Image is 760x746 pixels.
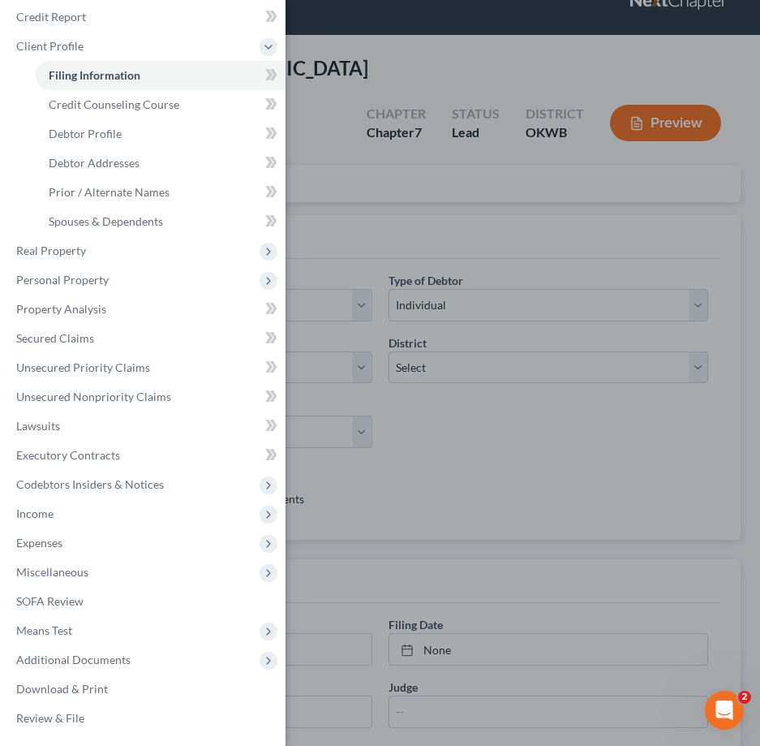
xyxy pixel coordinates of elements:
[3,353,286,382] a: Unsecured Priority Claims
[16,244,86,257] span: Real Property
[16,653,131,666] span: Additional Documents
[49,127,122,140] span: Debtor Profile
[16,39,84,53] span: Client Profile
[36,119,286,149] a: Debtor Profile
[36,178,286,207] a: Prior / Alternate Names
[16,273,109,287] span: Personal Property
[16,536,62,550] span: Expenses
[16,390,171,403] span: Unsecured Nonpriority Claims
[16,360,150,374] span: Unsecured Priority Claims
[49,68,140,82] span: Filing Information
[3,441,286,470] a: Executory Contracts
[16,448,120,462] span: Executory Contracts
[36,90,286,119] a: Credit Counseling Course
[738,691,751,704] span: 2
[36,61,286,90] a: Filing Information
[16,682,108,696] span: Download & Print
[3,382,286,412] a: Unsecured Nonpriority Claims
[3,704,286,733] a: Review & File
[49,185,170,199] span: Prior / Alternate Names
[16,711,84,725] span: Review & File
[16,331,94,345] span: Secured Claims
[16,594,84,608] span: SOFA Review
[36,149,286,178] a: Debtor Addresses
[16,565,88,579] span: Miscellaneous
[49,156,140,170] span: Debtor Addresses
[3,295,286,324] a: Property Analysis
[3,412,286,441] a: Lawsuits
[16,10,86,24] span: Credit Report
[16,623,72,637] span: Means Test
[705,691,744,730] iframe: Intercom live chat
[49,214,163,228] span: Spouses & Dependents
[3,675,286,704] a: Download & Print
[3,2,286,32] a: Credit Report
[36,207,286,236] a: Spouses & Dependents
[16,477,164,491] span: Codebtors Insiders & Notices
[49,97,179,111] span: Credit Counseling Course
[3,587,286,616] a: SOFA Review
[3,324,286,353] a: Secured Claims
[16,302,106,316] span: Property Analysis
[16,419,60,433] span: Lawsuits
[16,507,54,520] span: Income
